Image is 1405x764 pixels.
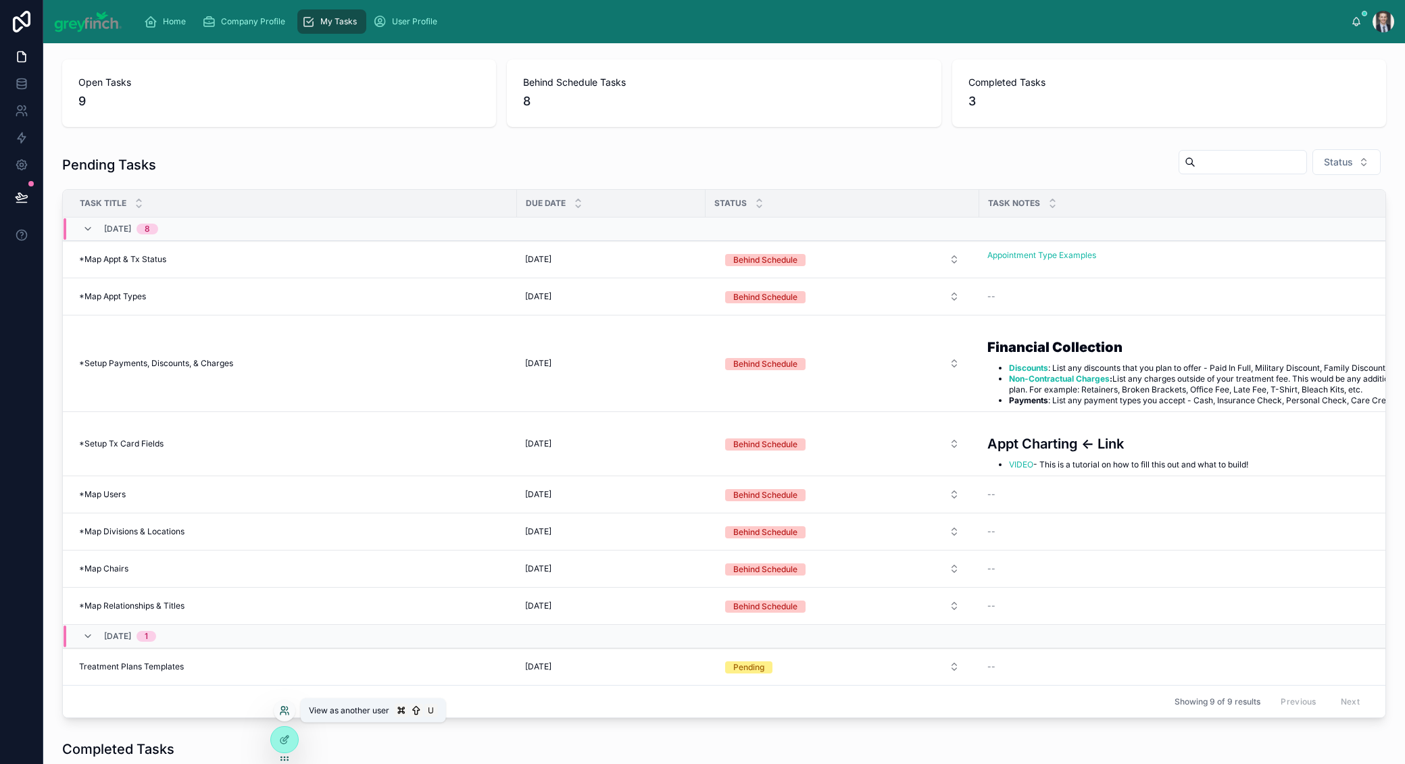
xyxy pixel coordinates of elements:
div: Behind Schedule [733,563,797,576]
span: *Setup Tx Card Fields [79,438,164,449]
span: Open Tasks [78,76,480,89]
span: [DATE] [525,526,551,537]
a: [DATE] [525,489,697,500]
strong: Financial Collection [987,339,1123,355]
span: *Map Users [79,489,126,500]
span: [DATE] [525,438,551,449]
span: -- [987,526,995,537]
div: 1 [145,631,148,642]
span: [DATE] [525,661,551,672]
a: Select Button [714,556,971,582]
span: Showing 9 of 9 results [1175,696,1260,707]
a: [DATE] [525,358,697,369]
a: Non-Contractual Charges [1009,374,1110,384]
span: -- [987,661,995,672]
a: Select Button [714,431,971,457]
span: Treatment Plans Templates [79,661,184,672]
button: Select Button [714,284,970,309]
a: Select Button [714,284,971,309]
a: Select Button [714,593,971,619]
a: *Map Chairs [79,563,509,574]
a: [DATE] [525,661,697,672]
button: Select Button [714,432,970,456]
div: Behind Schedule [733,358,797,370]
span: -- [987,489,995,500]
button: Select Button [714,557,970,581]
span: Home [163,16,186,27]
span: *Map Relationships & Titles [79,601,184,611]
span: Behind Schedule Tasks [523,76,925,89]
div: Behind Schedule [733,291,797,303]
div: scrollable content [133,7,1352,36]
button: Select Button [1312,149,1381,175]
a: *Map Appt & Tx Status [79,254,509,265]
a: Discounts [1009,363,1048,373]
span: Task Notes [988,198,1040,209]
div: Behind Schedule [733,601,797,613]
span: *Map Appt Types [79,291,146,302]
a: [DATE] [525,291,697,302]
span: Company Profile [221,16,285,27]
span: *Map Divisions & Locations [79,526,184,537]
span: [DATE] [525,601,551,611]
span: My Tasks [320,16,357,27]
a: Treatment Plans Templates [79,661,509,672]
a: Select Button [714,519,971,544]
strong: Payments [1009,395,1048,405]
a: [DATE] [525,254,697,265]
span: 3 [968,92,1370,111]
a: My Tasks [297,9,366,34]
span: 8 [523,92,925,111]
span: [DATE] [525,254,551,265]
span: *Map Appt & Tx Status [79,254,166,265]
a: VIDEO [1009,459,1033,469]
div: Behind Schedule [733,254,797,266]
span: [DATE] [525,358,551,369]
div: 8 [145,224,150,234]
a: Select Button [714,482,971,507]
span: -- [987,563,995,574]
button: Select Button [714,351,970,376]
span: View as another user [309,705,389,716]
a: Select Button [714,351,971,376]
a: Select Button [714,247,971,272]
img: App logo [54,11,122,32]
div: Pending [733,661,764,673]
a: *Setup Tx Card Fields [79,438,509,449]
a: *Map Users [79,489,509,500]
span: Task Title [80,198,126,209]
span: *Map Chairs [79,563,128,574]
span: [DATE] [525,563,551,574]
a: Company Profile [198,9,295,34]
button: Select Button [714,655,970,679]
a: *Setup Payments, Discounts, & Charges [79,358,509,369]
div: Behind Schedule [733,526,797,538]
a: Appointment Type Examples [987,250,1096,260]
span: Status [714,198,747,209]
a: [DATE] [525,438,697,449]
div: Behind Schedule [733,438,797,451]
span: [DATE] [525,489,551,500]
span: *Setup Payments, Discounts, & Charges [79,358,233,369]
a: *Map Divisions & Locations [79,526,509,537]
span: [DATE] [104,631,131,642]
button: Select Button [714,482,970,507]
h1: Completed Tasks [62,740,174,759]
span: [DATE] [525,291,551,302]
span: [DATE] [104,224,131,234]
strong: : [1009,374,1112,384]
a: *Map Relationships & Titles [79,601,509,611]
a: [DATE] [525,601,697,611]
button: Select Button [714,519,970,544]
span: User Profile [392,16,437,27]
span: -- [987,601,995,611]
a: [DATE] [525,526,697,537]
li: - This is a tutorial on how to fill this out and what to build! [1009,459,1248,470]
a: Select Button [714,654,971,680]
span: Completed Tasks [968,76,1370,89]
button: Select Button [714,594,970,618]
span: U [426,705,437,716]
a: *Map Appt Types [79,291,509,302]
h3: Appt Charting ← Link [987,434,1248,454]
span: Due Date [526,198,566,209]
